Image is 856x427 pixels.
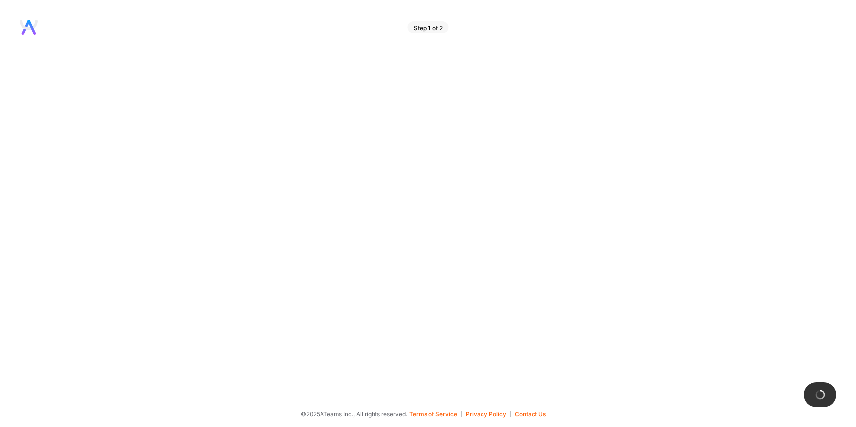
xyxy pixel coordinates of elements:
[515,411,546,417] button: Contact Us
[301,409,407,419] span: © 2025 ATeams Inc., All rights reserved.
[466,411,511,417] button: Privacy Policy
[409,411,462,417] button: Terms of Service
[408,21,449,33] div: Step 1 of 2
[815,390,825,400] img: loading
